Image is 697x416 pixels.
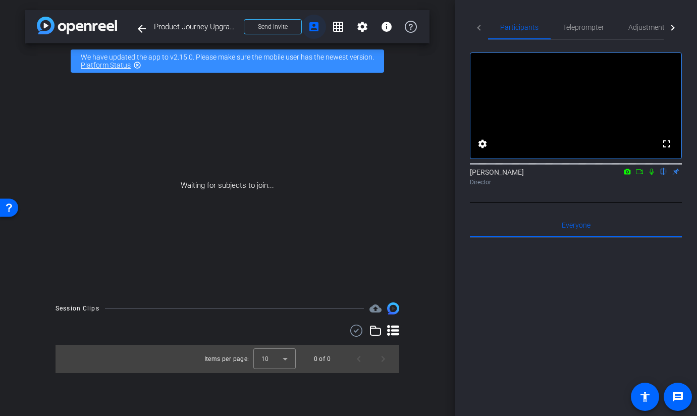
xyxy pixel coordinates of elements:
[658,167,670,176] mat-icon: flip
[672,391,684,403] mat-icon: message
[332,21,344,33] mat-icon: grid_on
[500,24,539,31] span: Participants
[381,21,393,33] mat-icon: info
[387,302,399,315] img: Session clips
[563,24,604,31] span: Teleprompter
[476,138,489,150] mat-icon: settings
[371,347,395,371] button: Next page
[356,21,368,33] mat-icon: settings
[314,354,331,364] div: 0 of 0
[71,49,384,73] div: We have updated the app to v2.15.0. Please make sure the mobile user has the newest version.
[81,61,131,69] a: Platform Status
[347,347,371,371] button: Previous page
[37,17,117,34] img: app-logo
[258,23,288,31] span: Send invite
[56,303,99,314] div: Session Clips
[470,167,682,187] div: [PERSON_NAME]
[25,79,430,292] div: Waiting for subjects to join...
[639,391,651,403] mat-icon: accessibility
[369,302,382,315] mat-icon: cloud_upload
[136,23,148,35] mat-icon: arrow_back
[470,178,682,187] div: Director
[308,21,320,33] mat-icon: account_box
[628,24,668,31] span: Adjustments
[204,354,249,364] div: Items per page:
[133,61,141,69] mat-icon: highlight_off
[244,19,302,34] button: Send invite
[154,17,238,37] span: Product Journey Upgrade - Engage Point #2
[562,222,591,229] span: Everyone
[369,302,382,315] span: Destinations for your clips
[661,138,673,150] mat-icon: fullscreen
